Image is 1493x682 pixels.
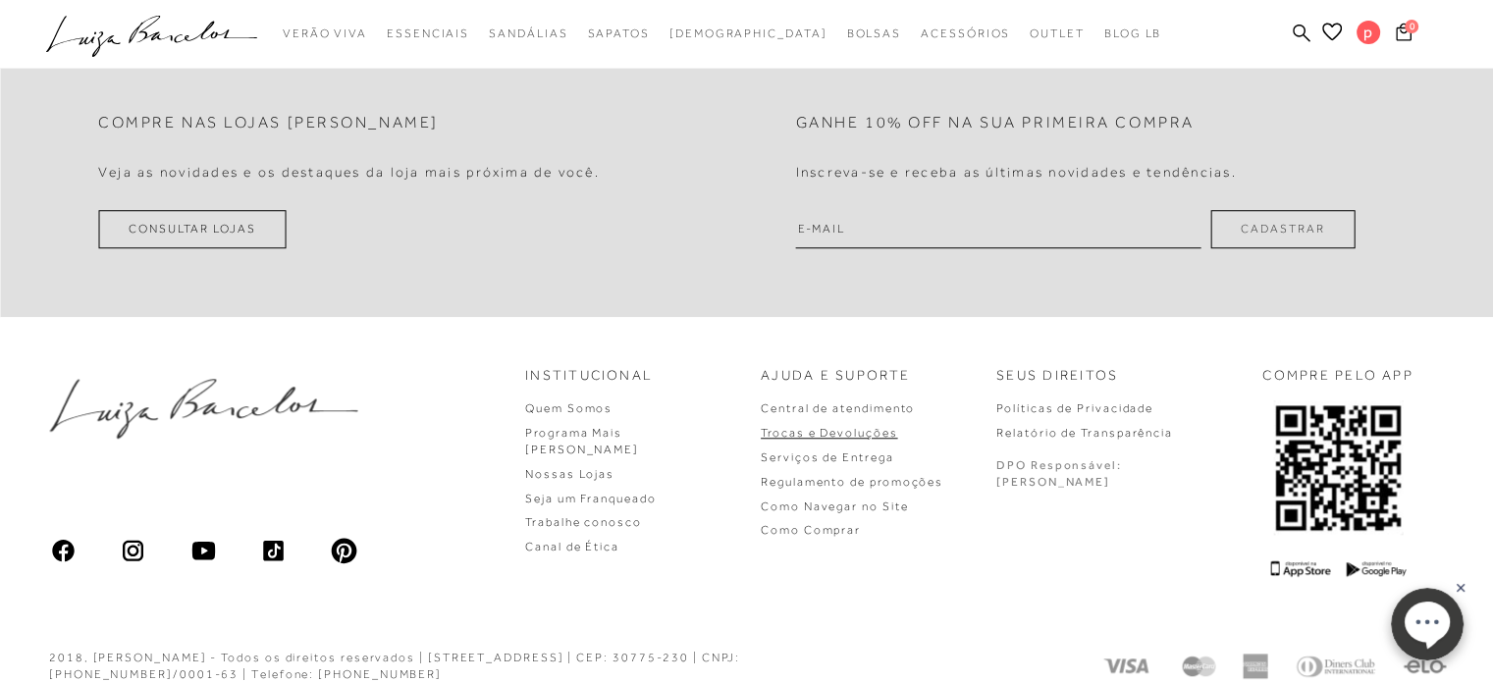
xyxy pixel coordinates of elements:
[283,26,367,40] span: Verão Viva
[1346,560,1406,577] img: Google Play Logo
[120,537,147,564] img: instagram_material_outline
[1104,16,1161,52] a: BLOG LB
[189,537,217,564] img: youtube_material_rounded
[489,26,567,40] span: Sandálias
[49,379,357,439] img: luiza-barcelos.png
[49,537,77,564] img: facebook_ios_glyph
[796,210,1201,248] input: E-mail
[796,164,1237,181] h4: Inscreva-se e receba as últimas novidades e tendências.
[761,499,908,513] a: Como Navegar no Site
[1357,21,1380,44] span: p
[525,366,653,386] p: Institucional
[996,457,1122,491] p: DPO Responsável: [PERSON_NAME]
[669,16,827,52] a: noSubCategoriesText
[1179,654,1218,679] img: Mastercard
[1030,16,1085,52] a: noSubCategoriesText
[1273,400,1403,535] img: QRCODE
[525,515,642,529] a: Trabalhe conosco
[669,26,827,40] span: [DEMOGRAPHIC_DATA]
[996,366,1118,386] p: Seus Direitos
[525,426,639,456] a: Programa Mais [PERSON_NAME]
[1270,560,1330,577] img: App Store Logo
[525,401,613,415] a: Quem Somos
[1348,20,1390,50] button: p
[1291,654,1379,679] img: Diners Club
[921,26,1010,40] span: Acessórios
[921,16,1010,52] a: noSubCategoriesText
[846,26,901,40] span: Bolsas
[846,16,901,52] a: noSubCategoriesText
[1030,26,1085,40] span: Outlet
[761,523,861,537] a: Como Comprar
[98,164,600,181] h4: Veja as novidades e os destaques da loja mais próxima de você.
[587,16,649,52] a: noSubCategoriesText
[283,16,367,52] a: noSubCategoriesText
[1405,20,1418,33] span: 0
[761,475,943,489] a: Regulamento de promoções
[260,537,288,564] img: tiktok
[525,540,619,553] a: Canal de Ética
[761,366,911,386] p: Ajuda e Suporte
[1100,654,1155,679] img: Visa
[489,16,567,52] a: noSubCategoriesText
[761,401,915,415] a: Central de atendimento
[761,426,897,440] a: Trocas e Devoluções
[387,26,469,40] span: Essenciais
[1104,26,1161,40] span: BLOG LB
[98,114,439,132] h2: Compre nas lojas [PERSON_NAME]
[996,426,1173,440] a: Relatório de Transparência
[525,492,657,505] a: Seja um Franqueado
[587,26,649,40] span: Sapatos
[1390,22,1417,48] button: 0
[330,537,357,564] img: pinterest_ios_filled
[98,210,287,248] a: Consultar Lojas
[1262,366,1413,386] p: COMPRE PELO APP
[996,401,1153,415] a: Políticas de Privacidade
[761,450,893,464] a: Serviços de Entrega
[525,467,614,481] a: Nossas Lojas
[387,16,469,52] a: noSubCategoriesText
[1242,654,1267,679] img: American Express
[796,114,1195,132] h2: Ganhe 10% off na sua primeira compra
[1210,210,1355,248] button: Cadastrar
